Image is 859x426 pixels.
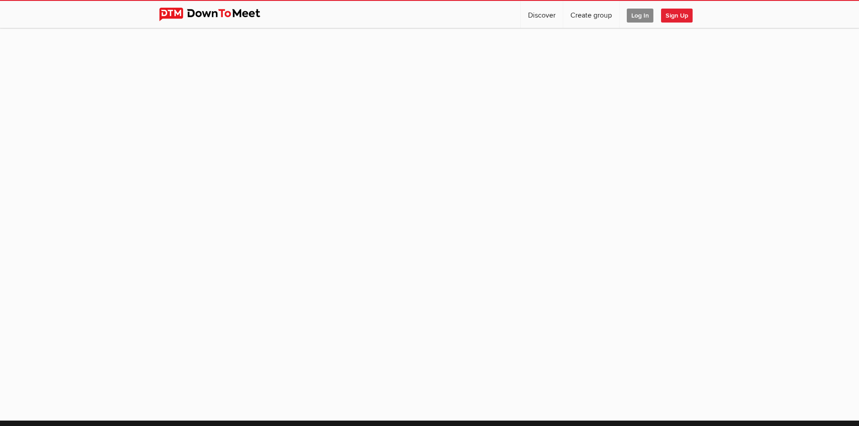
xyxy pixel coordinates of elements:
a: Sign Up [661,1,700,28]
img: DownToMeet [159,8,274,21]
a: Discover [521,1,563,28]
span: Sign Up [661,9,693,23]
a: Create group [563,1,619,28]
span: Log In [627,9,653,23]
a: Log In [620,1,661,28]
